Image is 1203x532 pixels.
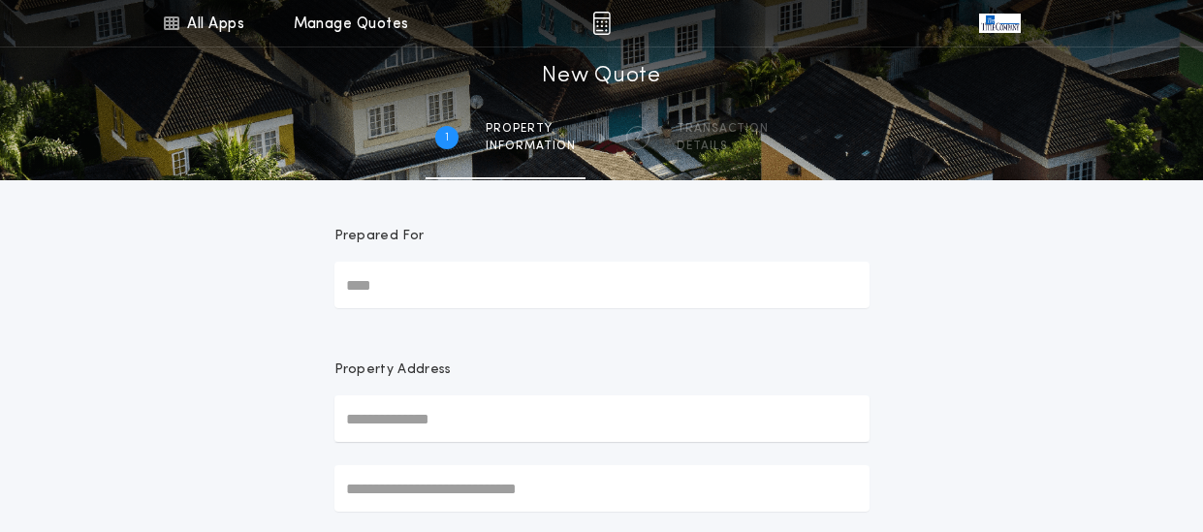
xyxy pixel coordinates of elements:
[592,12,611,35] img: img
[486,139,576,154] span: information
[334,360,870,380] p: Property Address
[334,262,870,308] input: Prepared For
[677,139,769,154] span: details
[334,227,425,246] p: Prepared For
[445,130,449,145] h2: 1
[486,121,576,137] span: Property
[634,130,641,145] h2: 2
[677,121,769,137] span: Transaction
[979,14,1020,33] img: vs-icon
[542,61,660,92] h1: New Quote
